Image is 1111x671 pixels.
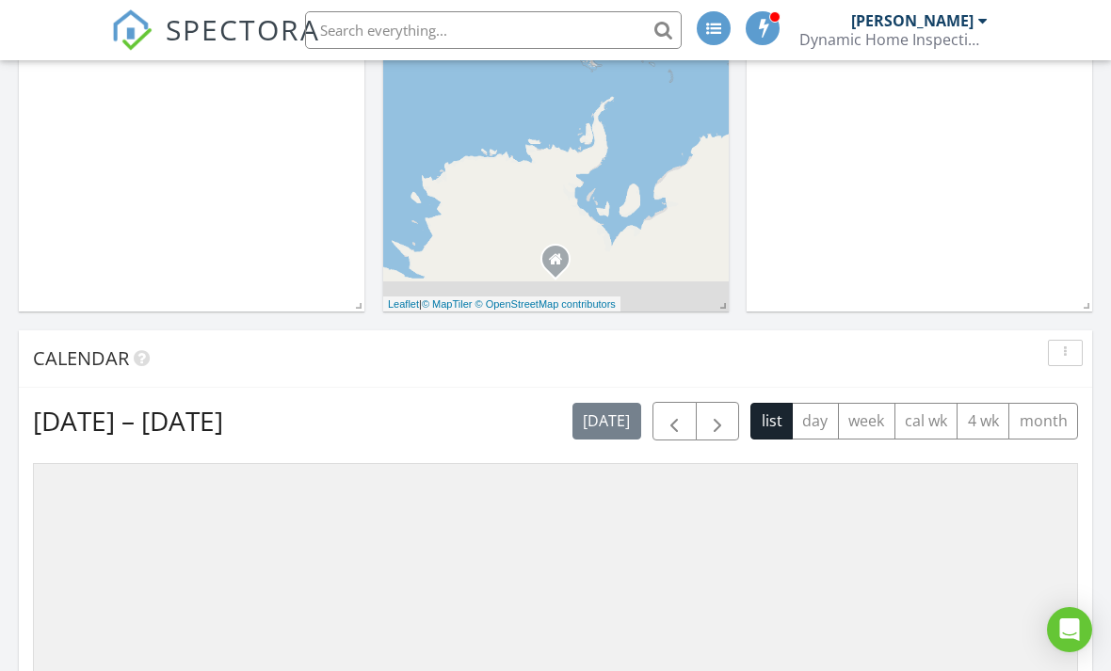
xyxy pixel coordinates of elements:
a: SPECTORA [111,25,320,65]
div: Dynamic Home Inspection Services, LLC [799,30,988,49]
button: 4 wk [957,403,1009,439]
a: © OpenStreetMap contributors [475,298,616,310]
button: [DATE] [572,403,641,439]
img: The Best Home Inspection Software - Spectora [111,9,153,51]
button: Next [696,402,740,440]
button: week [838,403,895,439]
button: month [1008,403,1078,439]
div: Open Intercom Messenger [1047,607,1092,652]
a: Leaflet [388,298,419,310]
button: Previous [652,402,697,440]
h2: [DATE] – [DATE] [33,402,223,439]
a: © MapTiler [422,298,473,310]
div: | [383,296,620,312]
span: SPECTORA [166,9,320,49]
button: cal wk [894,403,958,439]
button: day [792,403,839,439]
div: 1006 E Oakton St, Arlington Heights IL 60004 [555,259,567,270]
span: Calendar [33,345,129,371]
div: [PERSON_NAME] [851,11,974,30]
button: list [750,403,793,439]
input: Search everything... [305,11,682,49]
